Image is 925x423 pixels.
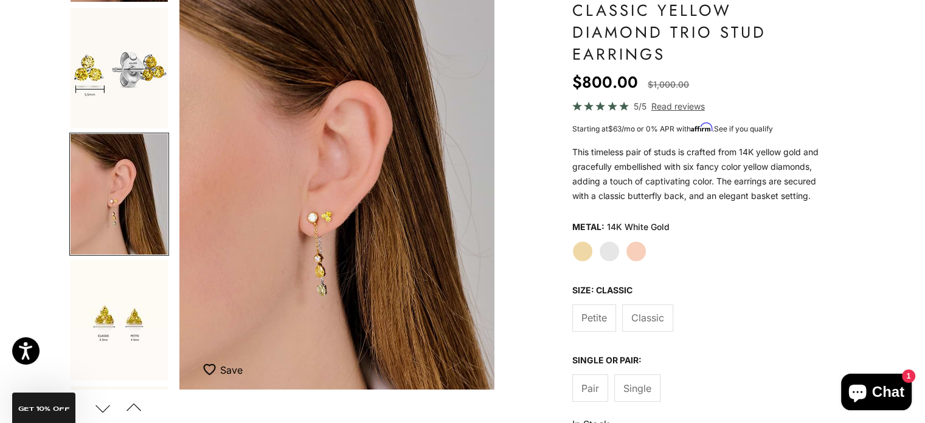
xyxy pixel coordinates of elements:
a: See if you qualify - Learn more about Affirm Financing (opens in modal) [714,124,773,133]
legend: Single or Pair: [572,351,642,369]
img: #YellowGold #RoseGold #WhiteGold [71,260,168,380]
button: Go to item 5 [69,7,169,130]
compare-at-price: $1,000.00 [648,77,689,92]
span: Read reviews [651,99,705,113]
legend: Metal: [572,218,605,236]
span: Affirm [691,123,712,132]
div: GET 10% Off [12,393,75,423]
span: 5/5 [634,99,646,113]
img: #YellowGold #WhiteGold #RoseGold [71,134,168,254]
span: Pair [581,380,599,396]
legend: Size: classic [572,281,632,299]
span: GET 10% Off [18,406,70,412]
span: $63 [608,124,622,133]
button: Go to item 6 [69,133,169,256]
variant-option-value: 14K White Gold [607,218,670,236]
button: Save [203,363,243,377]
button: Go to item 7 [69,259,169,382]
img: #WhiteGold [71,8,168,128]
span: Classic [631,310,664,326]
a: 5/5 Read reviews [572,99,825,113]
p: This timeless pair of studs is crafted from 14K yellow gold and gracefully embellished with six f... [572,145,825,203]
sale-price: $800.00 [572,70,638,94]
span: Starting at /mo or 0% APR with . [572,124,773,133]
span: Single [623,380,651,396]
span: Petite [581,310,607,326]
inbox-online-store-chat: Shopify online store chat [837,374,915,413]
img: wishlist [203,363,220,376]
